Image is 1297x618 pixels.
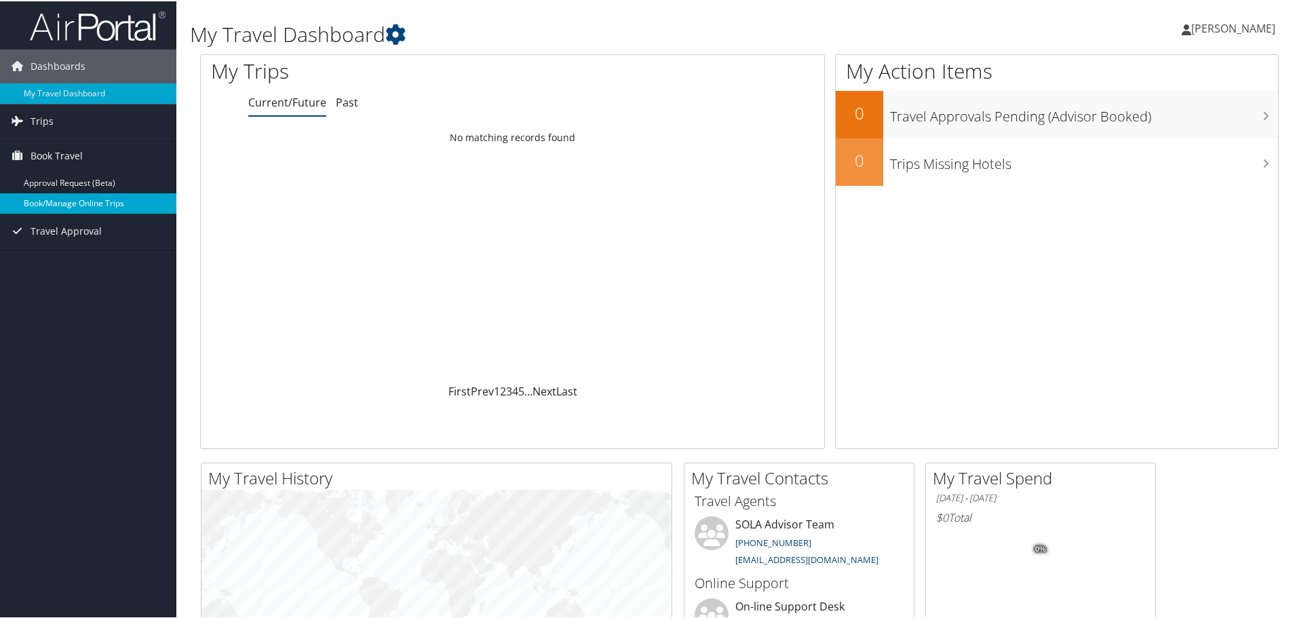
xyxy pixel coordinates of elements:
[695,573,904,592] h3: Online Support
[533,383,556,398] a: Next
[448,383,471,398] a: First
[471,383,494,398] a: Prev
[936,509,1145,524] h6: Total
[936,490,1145,503] h6: [DATE] - [DATE]
[211,56,554,84] h1: My Trips
[336,94,358,109] a: Past
[890,147,1278,172] h3: Trips Missing Hotels
[1191,20,1275,35] span: [PERSON_NAME]
[201,124,824,149] td: No matching records found
[512,383,518,398] a: 4
[836,100,883,123] h2: 0
[836,148,883,171] h2: 0
[30,9,166,41] img: airportal-logo.png
[735,552,878,564] a: [EMAIL_ADDRESS][DOMAIN_NAME]
[1035,544,1046,552] tspan: 0%
[836,90,1278,137] a: 0Travel Approvals Pending (Advisor Booked)
[836,137,1278,185] a: 0Trips Missing Hotels
[691,465,914,488] h2: My Travel Contacts
[31,138,83,172] span: Book Travel
[494,383,500,398] a: 1
[31,48,85,82] span: Dashboards
[890,99,1278,125] h3: Travel Approvals Pending (Advisor Booked)
[933,465,1155,488] h2: My Travel Spend
[688,515,910,571] li: SOLA Advisor Team
[506,383,512,398] a: 3
[248,94,326,109] a: Current/Future
[695,490,904,509] h3: Travel Agents
[556,383,577,398] a: Last
[518,383,524,398] a: 5
[524,383,533,398] span: …
[836,56,1278,84] h1: My Action Items
[190,19,923,47] h1: My Travel Dashboard
[936,509,948,524] span: $0
[1182,7,1289,47] a: [PERSON_NAME]
[500,383,506,398] a: 2
[735,535,811,547] a: [PHONE_NUMBER]
[208,465,672,488] h2: My Travel History
[31,103,54,137] span: Trips
[31,213,102,247] span: Travel Approval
